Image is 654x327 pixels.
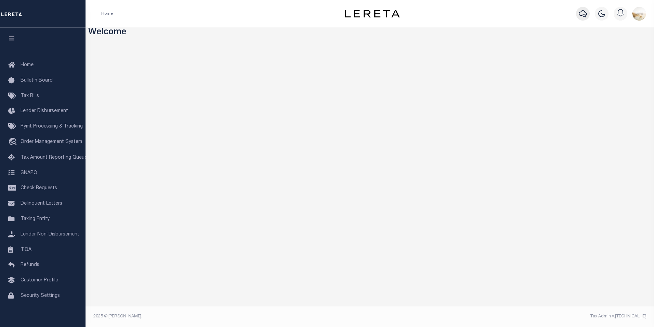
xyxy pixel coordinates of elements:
[375,313,646,319] div: Tax Admin v.[TECHNICAL_ID]
[21,94,39,98] span: Tax Bills
[21,217,50,221] span: Taxing Entity
[21,201,62,206] span: Delinquent Letters
[21,247,31,252] span: TIQA
[345,10,400,17] img: logo-dark.svg
[21,232,79,237] span: Lender Non-Disbursement
[21,263,39,267] span: Refunds
[8,138,19,147] i: travel_explore
[21,155,87,160] span: Tax Amount Reporting Queue
[21,170,37,175] span: SNAPQ
[21,63,34,68] span: Home
[101,11,113,17] li: Home
[21,278,58,283] span: Customer Profile
[21,140,82,144] span: Order Management System
[21,186,57,191] span: Check Requests
[21,293,60,298] span: Security Settings
[88,27,652,38] h3: Welcome
[88,313,370,319] div: 2025 © [PERSON_NAME].
[21,109,68,113] span: Lender Disbursement
[21,124,83,129] span: Pymt Processing & Tracking
[21,78,53,83] span: Bulletin Board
